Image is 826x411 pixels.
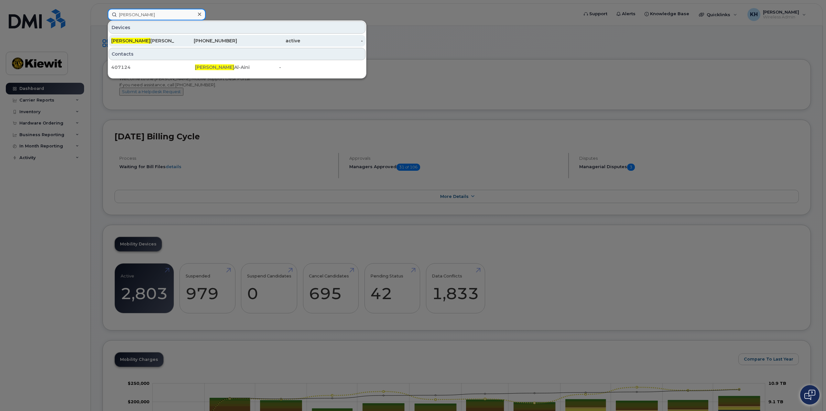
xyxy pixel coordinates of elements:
[109,21,365,34] div: Devices
[111,64,195,70] div: 407124
[109,35,365,47] a: [PERSON_NAME][PERSON_NAME][PHONE_NUMBER]active-
[111,38,174,44] div: [PERSON_NAME]
[279,64,363,70] div: -
[109,48,365,60] div: Contacts
[804,390,815,400] img: Open chat
[174,38,237,44] div: [PHONE_NUMBER]
[111,38,150,44] span: [PERSON_NAME]
[109,61,365,73] a: 407124[PERSON_NAME]Al-Aini-
[237,38,300,44] div: active
[195,64,279,70] div: Al-Aini
[300,38,363,44] div: -
[195,64,234,70] span: [PERSON_NAME]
